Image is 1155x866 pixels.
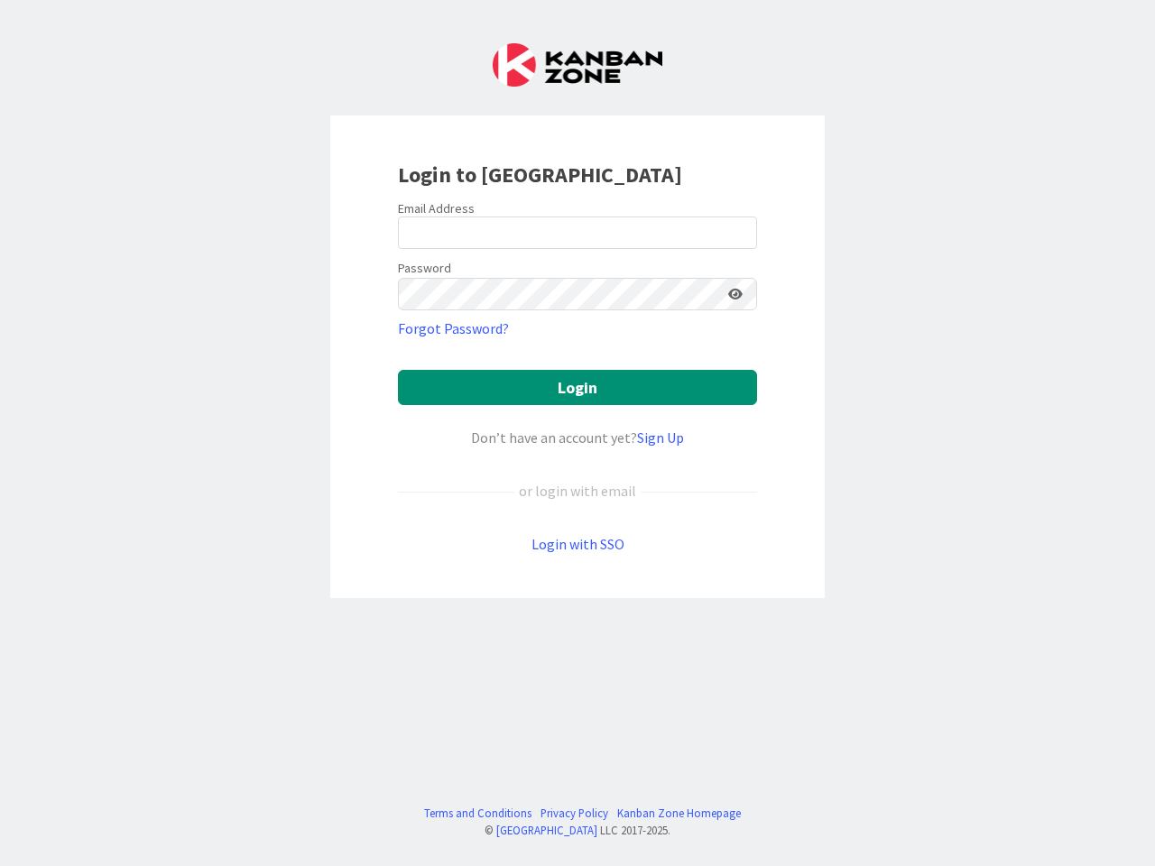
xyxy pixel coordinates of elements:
a: Forgot Password? [398,318,509,339]
label: Email Address [398,200,475,216]
a: Login with SSO [531,535,624,553]
label: Password [398,259,451,278]
a: Terms and Conditions [424,805,531,822]
a: Kanban Zone Homepage [617,805,741,822]
img: Kanban Zone [493,43,662,87]
a: Sign Up [637,428,684,447]
div: or login with email [514,480,641,502]
div: Don’t have an account yet? [398,427,757,448]
div: © LLC 2017- 2025 . [415,822,741,839]
button: Login [398,370,757,405]
a: [GEOGRAPHIC_DATA] [496,823,597,837]
b: Login to [GEOGRAPHIC_DATA] [398,161,682,189]
a: Privacy Policy [541,805,608,822]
